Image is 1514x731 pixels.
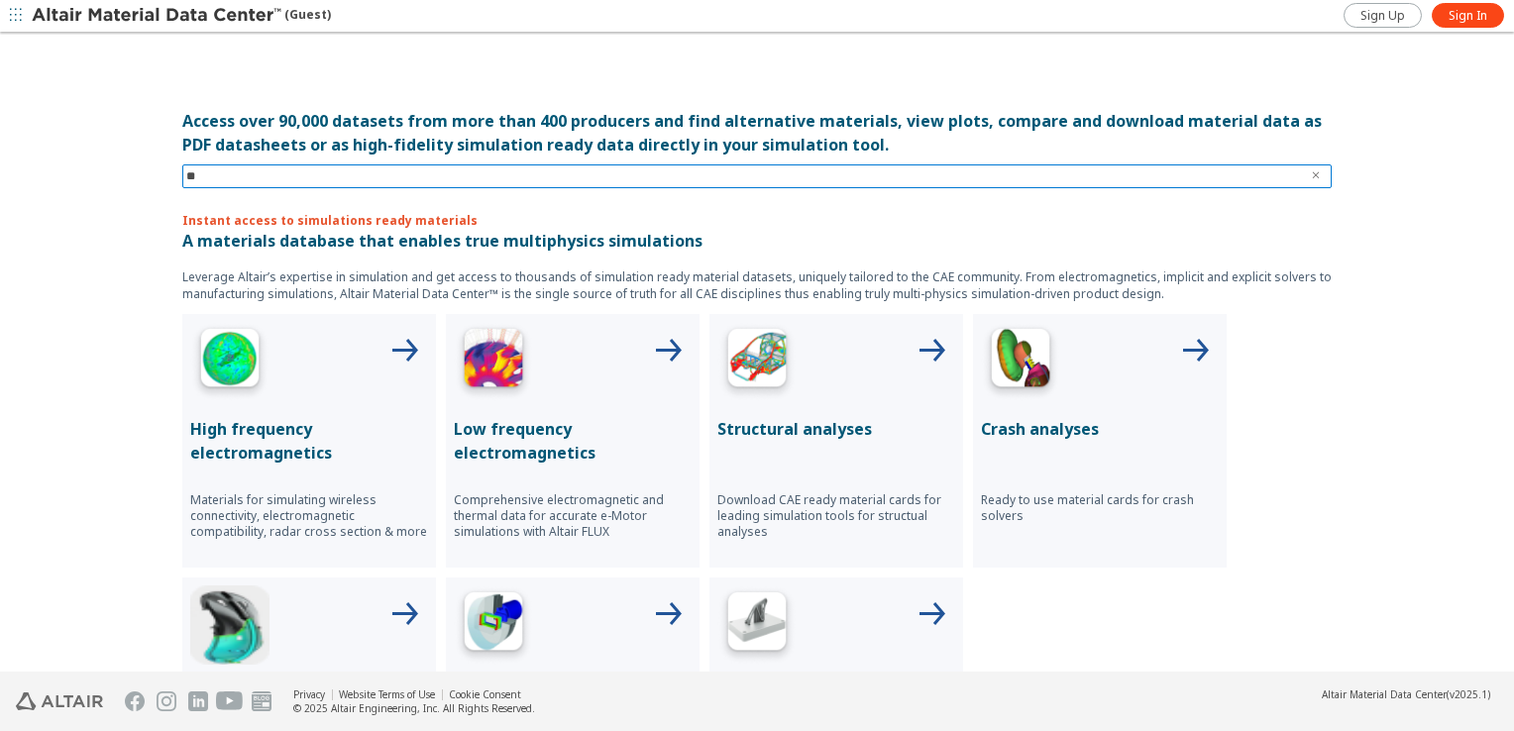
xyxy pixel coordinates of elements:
p: Comprehensive electromagnetic and thermal data for accurate e-Motor simulations with Altair FLUX [454,492,692,540]
img: Crash Analyses Icon [981,322,1060,401]
div: © 2025 Altair Engineering, Inc. All Rights Reserved. [293,701,535,715]
button: Low Frequency IconLow frequency electromagneticsComprehensive electromagnetic and thermal data fo... [446,314,700,568]
div: (Guest) [32,6,331,26]
span: Sign Up [1360,8,1405,24]
img: Polymer Extrusion Icon [454,585,533,665]
p: A materials database that enables true multiphysics simulations [182,229,1332,253]
img: Injection Molding Icon [190,585,270,665]
p: Leverage Altair’s expertise in simulation and get access to thousands of simulation ready materia... [182,268,1332,302]
p: Instant access to simulations ready materials [182,212,1332,229]
p: Crash analyses [981,417,1219,441]
img: High Frequency Icon [190,322,270,401]
a: Website Terms of Use [339,687,435,701]
button: Clear text [1300,164,1332,188]
div: (v2025.1) [1322,687,1490,701]
img: Structural Analyses Icon [717,322,797,401]
p: Ready to use material cards for crash solvers [981,492,1219,524]
a: Privacy [293,687,325,701]
button: Crash Analyses IconCrash analysesReady to use material cards for crash solvers [973,314,1227,568]
div: Access over 90,000 datasets from more than 400 producers and find alternative materials, view plo... [182,109,1332,157]
img: Low Frequency Icon [454,322,533,401]
p: High frequency electromagnetics [190,417,428,465]
a: Sign In [1432,3,1504,28]
p: Structural analyses [717,417,955,441]
a: Cookie Consent [449,687,521,701]
img: Altair Material Data Center [32,6,284,26]
span: Altair Material Data Center [1322,687,1447,701]
p: Materials for simulating wireless connectivity, electromagnetic compatibility, radar cross sectio... [190,492,428,540]
p: Low frequency electromagnetics [454,417,692,465]
button: Structural Analyses IconStructural analysesDownload CAE ready material cards for leading simulati... [709,314,963,568]
a: Sign Up [1344,3,1422,28]
img: 3D Printing Icon [717,585,797,665]
span: Sign In [1449,8,1487,24]
img: Altair Engineering [16,692,103,710]
p: Download CAE ready material cards for leading simulation tools for structual analyses [717,492,955,540]
button: High Frequency IconHigh frequency electromagneticsMaterials for simulating wireless connectivity,... [182,314,436,568]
